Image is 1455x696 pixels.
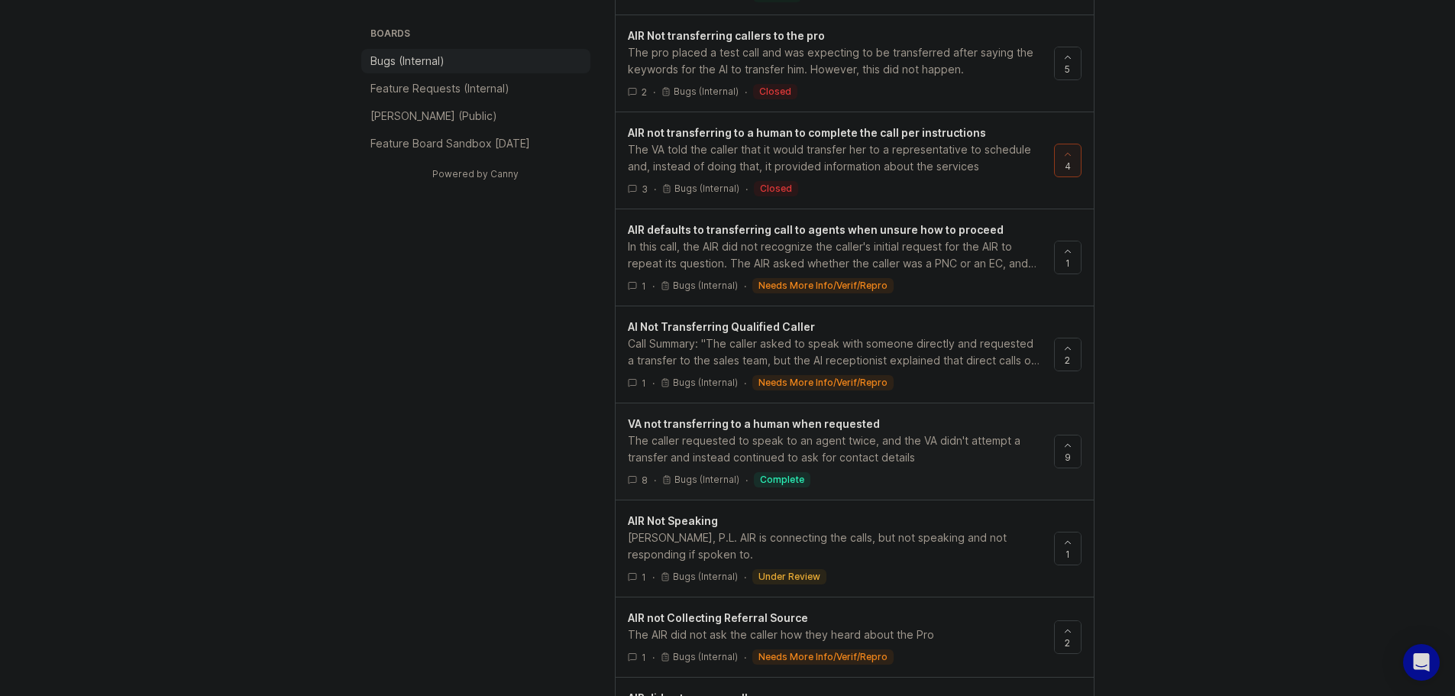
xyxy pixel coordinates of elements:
[744,651,746,664] div: ·
[652,280,655,293] div: ·
[674,86,739,98] p: Bugs (Internal)
[652,651,655,664] div: ·
[744,377,746,390] div: ·
[759,86,791,98] p: closed
[758,280,888,292] p: needs more info/verif/repro
[628,126,986,139] span: AIR not transferring to a human to complete the call per instructions
[367,24,590,46] h3: Boards
[361,49,590,73] a: Bugs (Internal)
[758,651,888,663] p: needs more info/verif/repro
[628,223,1004,236] span: AIR defaults to transferring call to agents when unsure how to proceed
[1065,63,1070,76] span: 5
[370,136,530,151] p: Feature Board Sandbox [DATE]
[628,529,1042,563] div: [PERSON_NAME], P.L. AIR is connecting the calls, but not speaking and not responding if spoken to.
[628,28,1054,99] a: AIR Not transferring callers to the proThe pro placed a test call and was expecting to be transfe...
[628,44,1042,78] div: The pro placed a test call and was expecting to be transferred after saying the keywords for the ...
[758,571,820,583] p: under review
[1054,532,1082,565] button: 1
[652,571,655,584] div: ·
[370,108,497,124] p: [PERSON_NAME] (Public)
[370,53,445,69] p: Bugs (Internal)
[628,319,1054,390] a: AI Not Transferring Qualified CallerCall Summary: "The caller asked to speak with someone directl...
[628,335,1042,369] div: Call Summary: "The caller asked to speak with someone directly and requested a transfer to the sa...
[642,377,646,390] span: 1
[745,86,747,99] div: ·
[1065,636,1070,649] span: 2
[1054,144,1082,177] button: 4
[673,651,738,663] p: Bugs (Internal)
[628,626,1042,643] div: The AIR did not ask the caller how they heard about the Pro
[1403,644,1440,681] div: Open Intercom Messenger
[758,377,888,389] p: needs more info/verif/repro
[745,183,748,196] div: ·
[628,417,880,430] span: VA not transferring to a human when requested
[1054,241,1082,274] button: 1
[1065,160,1071,173] span: 4
[628,432,1042,466] div: The caller requested to speak to an agent twice, and the VA didn't attempt a transfer and instead...
[1054,435,1082,468] button: 9
[430,165,521,183] a: Powered by Canny
[642,183,648,196] span: 3
[1054,338,1082,371] button: 2
[628,416,1054,487] a: VA not transferring to a human when requestedThe caller requested to speak to an agent twice, and...
[673,571,738,583] p: Bugs (Internal)
[674,183,739,195] p: Bugs (Internal)
[642,474,648,487] span: 8
[744,571,746,584] div: ·
[653,86,655,99] div: ·
[628,611,808,624] span: AIR not Collecting Referral Source
[628,513,1054,584] a: AIR Not Speaking[PERSON_NAME], P.L. AIR is connecting the calls, but not speaking and not respond...
[628,514,718,527] span: AIR Not Speaking
[1065,548,1070,561] span: 1
[628,222,1054,293] a: AIR defaults to transferring call to agents when unsure how to proceedIn this call, the AIR did n...
[1065,354,1070,367] span: 2
[673,280,738,292] p: Bugs (Internal)
[745,474,748,487] div: ·
[361,131,590,156] a: Feature Board Sandbox [DATE]
[1065,257,1070,270] span: 1
[1065,451,1071,464] span: 9
[642,651,646,664] span: 1
[654,474,656,487] div: ·
[642,86,647,99] span: 2
[361,76,590,101] a: Feature Requests (Internal)
[628,238,1042,272] div: In this call, the AIR did not recognize the caller's initial request for the AIR to repeat its qu...
[628,320,815,333] span: AI Not Transferring Qualified Caller
[760,183,792,195] p: closed
[1054,47,1082,80] button: 5
[652,377,655,390] div: ·
[744,280,746,293] div: ·
[370,81,509,96] p: Feature Requests (Internal)
[628,610,1054,665] a: AIR not Collecting Referral SourceThe AIR did not ask the caller how they heard about the Pro1·Bu...
[674,474,739,486] p: Bugs (Internal)
[642,571,646,584] span: 1
[628,125,1054,196] a: AIR not transferring to a human to complete the call per instructionsThe VA told the caller that ...
[673,377,738,389] p: Bugs (Internal)
[760,474,804,486] p: complete
[642,280,646,293] span: 1
[654,183,656,196] div: ·
[361,104,590,128] a: [PERSON_NAME] (Public)
[628,29,825,42] span: AIR Not transferring callers to the pro
[1054,620,1082,654] button: 2
[628,141,1042,175] div: The VA told the caller that it would transfer her to a representative to schedule and, instead of...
